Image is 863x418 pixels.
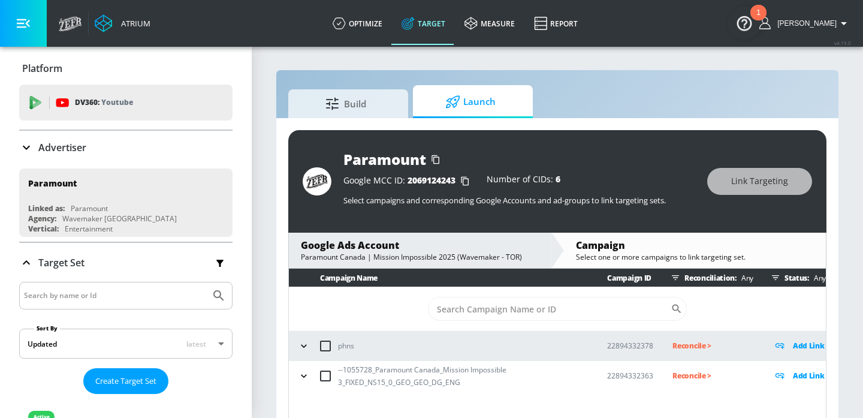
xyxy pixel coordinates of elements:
a: optimize [323,2,392,45]
input: Search by name or Id [24,288,206,303]
div: ParamountLinked as:ParamountAgency:Wavemaker [GEOGRAPHIC_DATA]Vertical:Entertainment [19,169,233,237]
p: Youtube [101,96,133,109]
th: Campaign ID [588,269,653,287]
div: Agency: [28,213,56,224]
span: 2069124243 [408,175,455,186]
div: Atrium [116,18,150,29]
span: v 4.19.0 [834,40,851,46]
div: Status: [767,269,826,287]
a: Atrium [95,14,150,32]
p: DV360: [75,96,133,109]
a: measure [455,2,524,45]
div: Advertiser [19,131,233,164]
div: DV360: Youtube [19,85,233,121]
p: Reconcile > [672,369,753,383]
p: Reconcile > [672,339,753,353]
div: Add Link [773,339,826,353]
div: Paramount [28,178,77,189]
span: Build [300,89,391,118]
div: Paramount [71,203,108,213]
p: Add Link [793,369,825,383]
p: Select campaigns and corresponding Google Accounts and ad-groups to link targeting sets. [343,195,695,206]
span: login as: eugenia.kim@zefr.com [773,19,837,28]
div: Updated [28,339,57,349]
div: Campaign [576,239,814,252]
p: Any [737,272,753,284]
div: Wavemaker [GEOGRAPHIC_DATA] [62,213,177,224]
div: Add Link [773,369,826,383]
div: Number of CIDs: [487,175,560,187]
p: 22894332363 [607,369,653,382]
button: [PERSON_NAME] [759,16,851,31]
div: Target Set [19,243,233,282]
div: Paramount Canada | Mission Impossible 2025 (Wavemaker - TOR) [301,252,539,262]
div: Select one or more campaigns to link targeting set. [576,252,814,262]
a: Report [524,2,587,45]
p: Target Set [38,256,85,269]
button: Open Resource Center, 1 new notification [728,6,761,40]
p: 22894332378 [607,339,653,352]
div: Platform [19,52,233,85]
span: Launch [425,88,516,116]
div: Vertical: [28,224,59,234]
button: Create Target Set [83,368,168,394]
div: Reconciliation: [666,269,753,287]
p: Advertiser [38,141,86,154]
span: 6 [556,173,560,185]
a: Target [392,2,455,45]
div: 1 [756,13,761,28]
p: phns [338,339,354,352]
span: latest [186,339,206,349]
div: Google Ads AccountParamount Canada | Mission Impossible 2025 (Wavemaker - TOR) [289,233,551,268]
input: Search Campaign Name or ID [428,297,671,321]
p: --1055728_Paramount Canada_Mission Impossible 3_FIXED_NS15_0_GEO_GEO_DG_ENG [338,363,588,389]
label: Sort By [34,324,60,332]
div: Search CID Name or Number [428,297,687,321]
div: Google MCC ID: [343,175,475,187]
div: Paramount [343,149,426,169]
div: Linked as: [28,203,65,213]
p: Add Link [793,339,825,353]
div: Entertainment [65,224,113,234]
p: Platform [22,62,62,75]
p: Any [809,272,826,284]
th: Campaign Name [289,269,588,287]
span: Create Target Set [95,374,156,388]
div: Google Ads Account [301,239,539,252]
